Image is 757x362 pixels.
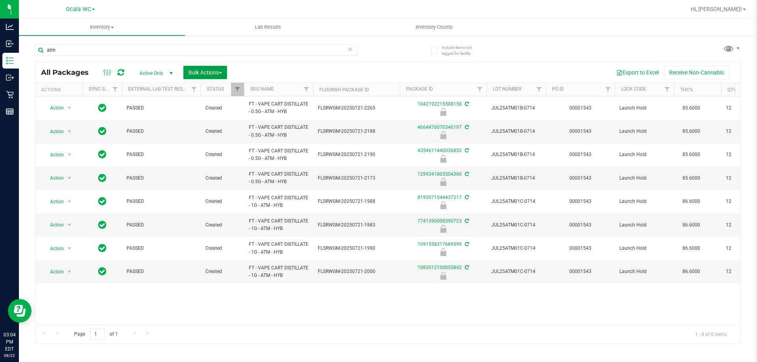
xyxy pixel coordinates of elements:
[127,268,196,275] span: PASSED
[464,218,469,224] span: Sync from Compliance System
[347,44,353,54] span: Clear
[127,175,196,182] span: PASSED
[406,86,433,92] a: Package ID
[726,245,756,252] span: 12
[205,151,239,158] span: Created
[318,128,395,135] span: FLSRWGM-20250721-2188
[442,45,481,56] span: Include items not tagged for facility
[207,86,224,92] a: Status
[109,83,122,96] a: Filter
[43,196,64,207] span: Action
[679,126,704,137] span: 85.6000
[205,268,239,275] span: Created
[300,83,313,96] a: Filter
[464,101,469,107] span: Sync from Compliance System
[66,6,91,13] span: Ocala WC
[619,175,669,182] span: Launch Hold
[399,178,488,186] div: Launch Hold
[679,149,704,160] span: 85.6000
[249,147,308,162] span: FT - VAPE CART DISTILLATE - 0.5G - ATM - HYB
[619,268,669,275] span: Launch Hold
[8,299,32,323] iframe: Resource center
[6,23,14,31] inline-svg: Analytics
[661,83,674,96] a: Filter
[418,101,462,107] a: 1042192215508158
[19,24,185,31] span: Inventory
[98,102,106,113] span: In Sync
[205,104,239,112] span: Created
[679,173,704,184] span: 85.6000
[318,221,395,229] span: FLSRWGM-20250721-1983
[65,219,75,230] span: select
[619,221,669,229] span: Launch Hold
[726,128,756,135] span: 12
[35,44,357,56] input: Search Package ID, Item Name, SKU, Lot or Part Number...
[726,175,756,182] span: 12
[399,131,488,139] div: Launch Hold
[399,201,488,209] div: Launch Hold
[183,66,227,79] button: Bulk Actions
[65,102,75,113] span: select
[318,245,395,252] span: FLSRWGM-20250721-1990
[249,217,308,232] span: FT - VAPE CART DISTILLATE - 1G - ATM - HYB
[464,171,469,177] span: Sync from Compliance System
[569,269,591,274] a: 00001543
[249,264,308,279] span: FT - VAPE CART DISTILLATE - 1G - ATM - HYB
[569,199,591,204] a: 00001543
[249,124,308,139] span: FT - VAPE CART DISTILLATE - 0.5G - ATM - HYB
[205,128,239,135] span: Created
[474,83,487,96] a: Filter
[98,173,106,184] span: In Sync
[619,198,669,205] span: Launch Hold
[611,66,664,79] button: Export to Excel
[689,328,733,340] span: 1 - 8 of 8 items
[6,40,14,48] inline-svg: Inbound
[249,171,308,186] span: FT - VAPE CART DISTILLATE - 0.5G - ATM - HYB
[41,68,97,77] span: All Packages
[65,126,75,137] span: select
[418,218,462,224] a: 7741390008390723
[464,265,469,270] span: Sync from Compliance System
[418,171,462,177] a: 1299341803504360
[43,173,64,184] span: Action
[491,198,541,205] span: JUL25ATM01C-0714
[726,198,756,205] span: 12
[569,152,591,157] a: 00001543
[6,74,14,82] inline-svg: Outbound
[399,225,488,233] div: Launch Hold
[318,175,395,182] span: FLSRWGM-20250721-2173
[43,149,64,160] span: Action
[491,221,541,229] span: JUL25ATM01C-0714
[41,87,79,93] div: Actions
[464,148,469,153] span: Sync from Compliance System
[418,265,462,270] a: 1083012100853842
[552,86,564,92] a: PO ID
[6,91,14,98] inline-svg: Retail
[127,198,196,205] span: PASSED
[188,69,222,76] span: Bulk Actions
[491,151,541,158] span: JUL25ATM01B-0714
[318,268,395,275] span: FLSRWGM-20250721-2000
[619,128,669,135] span: Launch Hold
[602,83,615,96] a: Filter
[621,86,646,92] a: Lock Code
[43,243,64,254] span: Action
[726,104,756,112] span: 12
[399,108,488,116] div: Launch Hold
[569,175,591,181] a: 00001543
[491,268,541,275] span: JUL25ATM01C-0714
[43,219,64,230] span: Action
[249,241,308,256] span: FT - VAPE CART DISTILLATE - 1G - ATM - HYB
[533,83,546,96] a: Filter
[98,149,106,160] span: In Sync
[188,83,201,96] a: Filter
[4,353,15,358] p: 08/22
[65,173,75,184] span: select
[127,104,196,112] span: PASSED
[351,19,517,35] a: Inventory Counts
[691,6,742,12] span: Hi, [PERSON_NAME]!
[491,128,541,135] span: JUL25ATM01B-0714
[569,105,591,111] a: 00001543
[405,24,463,31] span: Inventory Counts
[127,245,196,252] span: PASSED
